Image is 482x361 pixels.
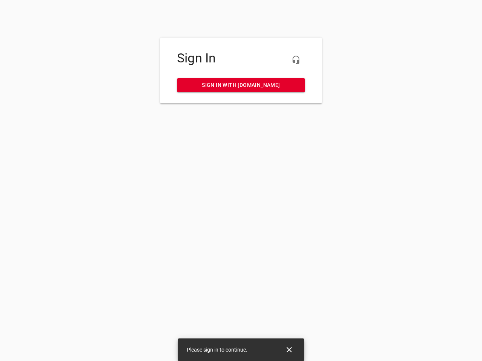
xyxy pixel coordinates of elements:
[280,341,298,359] button: Close
[183,80,299,90] span: Sign in with [DOMAIN_NAME]
[177,78,305,92] a: Sign in with [DOMAIN_NAME]
[187,347,247,353] span: Please sign in to continue.
[177,51,305,66] h4: Sign In
[287,51,305,69] button: Live Chat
